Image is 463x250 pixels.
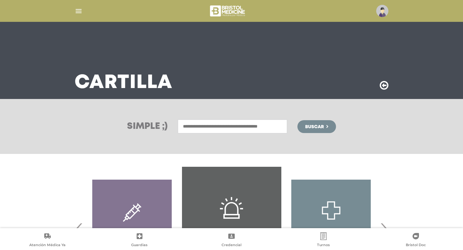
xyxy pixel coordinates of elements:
[378,214,391,248] span: Next
[127,122,168,131] h3: Simple ;)
[222,243,241,248] span: Credencial
[93,232,185,249] a: Guardias
[376,5,388,17] img: profile-placeholder.svg
[75,7,83,15] img: Cober_menu-lines-white.svg
[406,243,426,248] span: Bristol Doc
[297,120,336,133] button: Buscar
[209,3,247,19] img: bristol-medicine-blanco.png
[72,214,85,248] span: Previous
[1,232,93,249] a: Atención Médica Ya
[370,232,462,249] a: Bristol Doc
[277,232,369,249] a: Turnos
[186,232,277,249] a: Credencial
[29,243,66,248] span: Atención Médica Ya
[317,243,330,248] span: Turnos
[131,243,148,248] span: Guardias
[75,75,172,91] h3: Cartilla
[305,125,324,129] span: Buscar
